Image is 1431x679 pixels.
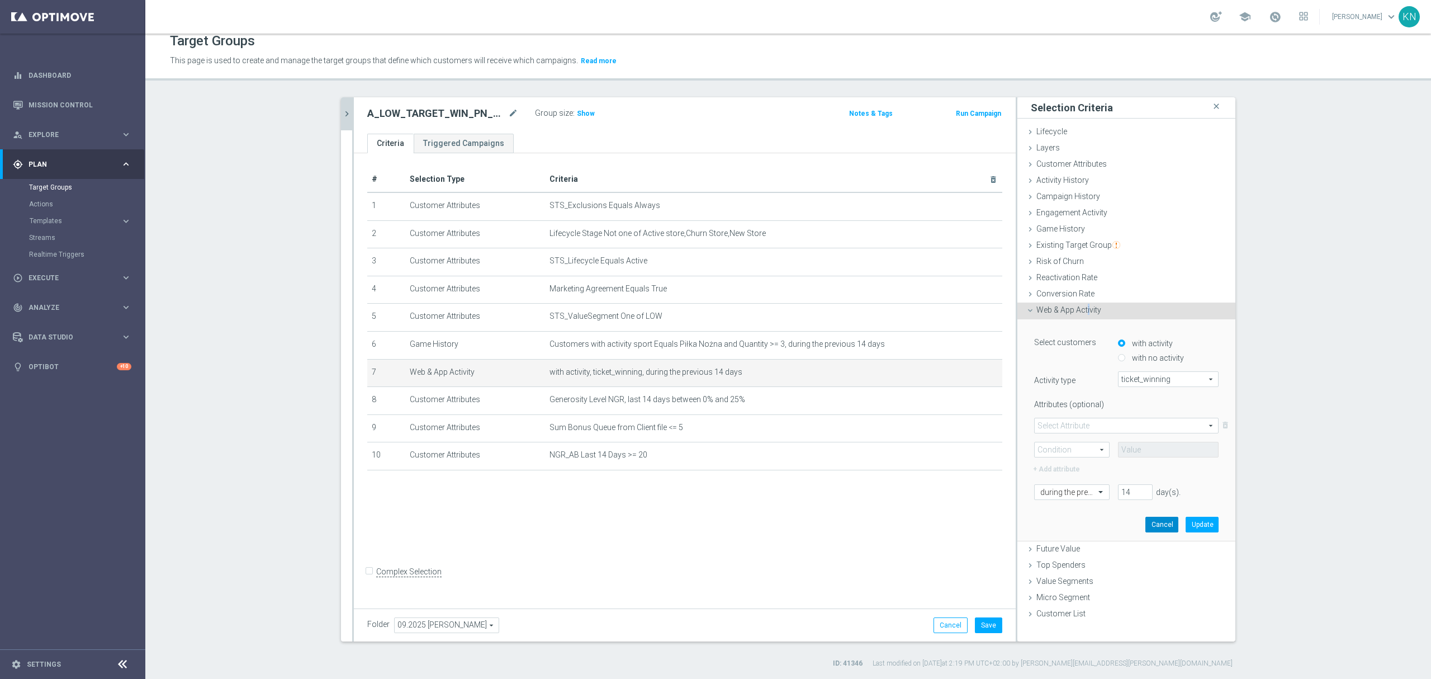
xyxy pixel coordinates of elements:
[1145,517,1178,532] button: Cancel
[549,450,647,460] span: NGR_AB Last 14 Days >= 20
[1036,544,1080,553] span: Future Value
[405,331,545,359] td: Game History
[1036,143,1060,152] span: Layers
[13,352,131,381] div: Optibot
[367,387,405,415] td: 8
[1399,6,1420,27] div: KN
[13,60,131,90] div: Dashboard
[12,362,132,371] div: lightbulb Optibot +10
[367,220,405,248] td: 2
[405,304,545,332] td: Customer Attributes
[405,220,545,248] td: Customer Attributes
[29,179,144,196] div: Target Groups
[29,213,144,229] div: Templates
[414,134,514,153] a: Triggered Campaigns
[405,387,545,415] td: Customer Attributes
[12,130,132,139] button: person_search Explore keyboard_arrow_right
[1156,487,1181,497] div: day(s).
[989,175,998,184] i: delete_forever
[549,423,683,432] span: Sum Bonus Queue from Client file <= 5
[955,107,1002,120] button: Run Campaign
[549,175,578,183] span: Criteria
[1036,257,1084,266] span: Risk of Churn
[29,200,116,209] a: Actions
[341,97,352,130] button: chevron_right
[549,339,885,349] span: Customers with activity sport Equals Piłka Nożna and Quantity >= 3, during the previous 14 days
[367,276,405,304] td: 4
[367,442,405,470] td: 10
[29,246,144,263] div: Realtime Triggers
[13,273,23,283] i: play_circle_outline
[1385,11,1397,23] span: keyboard_arrow_down
[1036,241,1120,249] span: Existing Target Group
[367,414,405,442] td: 9
[13,303,121,313] div: Analyze
[13,70,23,81] i: equalizer
[549,229,766,238] span: Lifecycle Stage Not one of Active store,Churn Store,New Store
[29,216,132,225] div: Templates keyboard_arrow_right
[1036,560,1086,569] span: Top Spenders
[121,332,131,342] i: keyboard_arrow_right
[549,201,660,210] span: STS_Exclusions Equals Always
[1036,273,1097,282] span: Reactivation Rate
[367,331,405,359] td: 6
[1036,192,1100,201] span: Campaign History
[1026,333,1110,347] label: Select customers
[12,333,132,342] button: Data Studio keyboard_arrow_right
[367,107,506,120] h2: A_LOW_TARGET_WIN_PN_50_ZL_260925
[577,110,595,117] span: Show
[573,109,575,118] label: :
[833,659,863,668] label: ID: 41346
[12,274,132,282] div: play_circle_outline Execute keyboard_arrow_right
[30,218,121,224] div: Templates
[1186,517,1219,532] button: Update
[535,109,573,118] label: Group size
[1036,127,1067,136] span: Lifecycle
[367,134,414,153] a: Criteria
[29,60,131,90] a: Dashboard
[29,131,121,138] span: Explore
[121,129,131,140] i: keyboard_arrow_right
[13,130,121,140] div: Explore
[1036,224,1085,233] span: Game History
[13,130,23,140] i: person_search
[580,55,618,67] button: Read more
[405,248,545,276] td: Customer Attributes
[549,284,667,294] span: Marketing Agreement Equals True
[405,167,545,192] th: Selection Type
[13,159,23,169] i: gps_fixed
[367,248,405,276] td: 3
[367,304,405,332] td: 5
[29,304,121,311] span: Analyze
[1031,101,1113,114] h3: Selection Criteria
[12,71,132,80] button: equalizer Dashboard
[12,303,132,312] button: track_changes Analyze keyboard_arrow_right
[376,567,442,577] label: Complex Selection
[1036,577,1093,586] span: Value Segments
[1036,305,1101,314] span: Web & App Activity
[342,109,352,119] i: chevron_right
[12,160,132,169] button: gps_fixed Plan keyboard_arrow_right
[367,359,405,387] td: 7
[1034,484,1110,500] ng-select: during the previous
[508,107,518,120] i: mode_edit
[13,303,23,313] i: track_changes
[405,192,545,220] td: Customer Attributes
[29,233,116,242] a: Streams
[13,273,121,283] div: Execute
[29,90,131,120] a: Mission Control
[367,167,405,192] th: #
[12,101,132,110] div: Mission Control
[29,275,121,281] span: Execute
[934,617,968,633] button: Cancel
[170,33,255,49] h1: Target Groups
[170,56,578,65] span: This page is used to create and manage the target groups that define which customers will receive...
[13,332,121,342] div: Data Studio
[29,352,117,381] a: Optibot
[13,362,23,372] i: lightbulb
[1026,371,1110,385] label: Activity type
